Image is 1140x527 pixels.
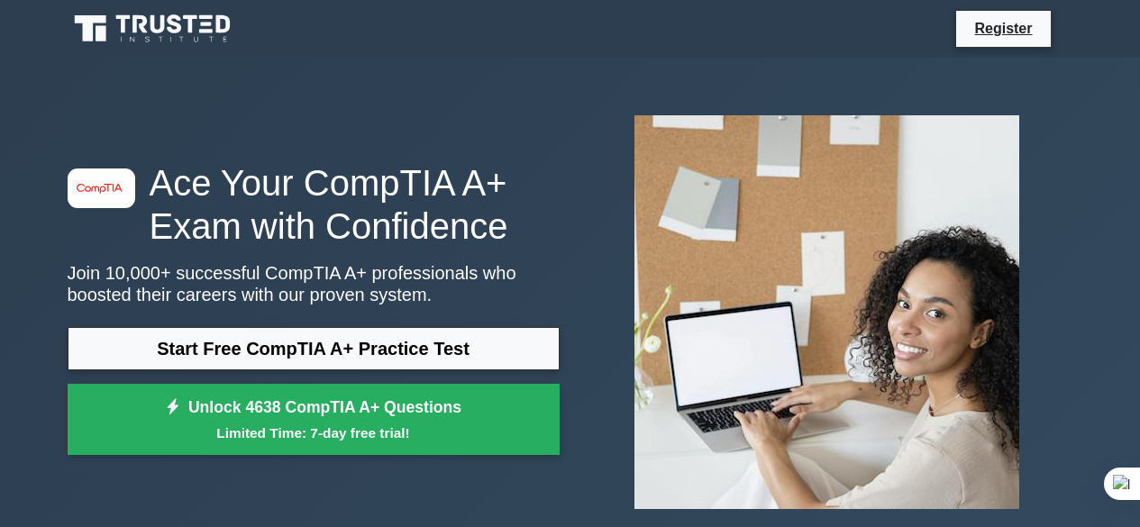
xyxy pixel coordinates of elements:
a: Start Free CompTIA A+ Practice Test [68,327,560,370]
p: Join 10,000+ successful CompTIA A+ professionals who boosted their careers with our proven system. [68,262,560,305]
small: Limited Time: 7-day free trial! [90,423,537,443]
a: Register [963,17,1043,40]
h1: Ace Your CompTIA A+ Exam with Confidence [68,161,560,248]
a: Unlock 4638 CompTIA A+ QuestionsLimited Time: 7-day free trial! [68,384,560,456]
